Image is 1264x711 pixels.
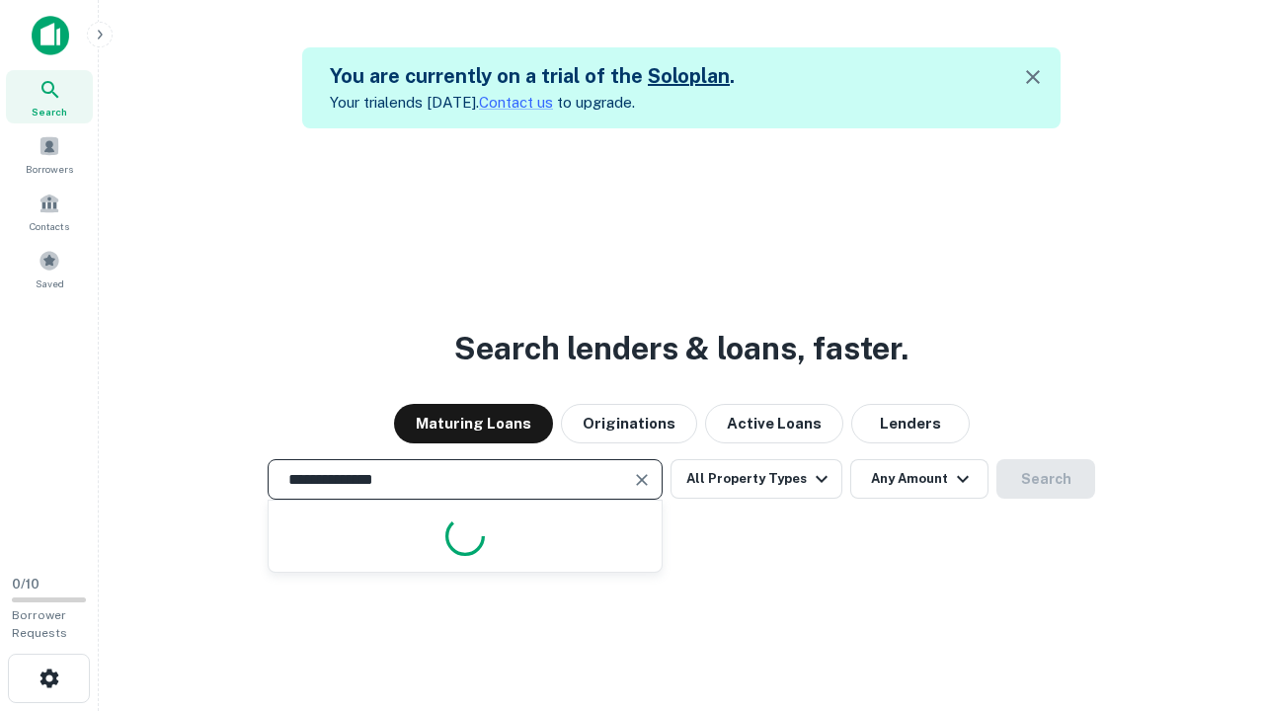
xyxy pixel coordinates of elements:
button: Active Loans [705,404,843,443]
img: capitalize-icon.png [32,16,69,55]
a: Saved [6,242,93,295]
button: All Property Types [671,459,842,499]
span: Borrower Requests [12,608,67,640]
h5: You are currently on a trial of the . [330,61,735,91]
span: Contacts [30,218,69,234]
iframe: Chat Widget [1165,490,1264,585]
span: Saved [36,276,64,291]
span: Borrowers [26,161,73,177]
a: Borrowers [6,127,93,181]
a: Soloplan [648,64,730,88]
a: Contact us [479,94,553,111]
span: Search [32,104,67,119]
button: Clear [628,466,656,494]
h3: Search lenders & loans, faster. [454,325,908,372]
a: Contacts [6,185,93,238]
button: Originations [561,404,697,443]
a: Search [6,70,93,123]
button: Lenders [851,404,970,443]
span: 0 / 10 [12,577,39,592]
p: Your trial ends [DATE]. to upgrade. [330,91,735,115]
button: Maturing Loans [394,404,553,443]
button: Any Amount [850,459,988,499]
